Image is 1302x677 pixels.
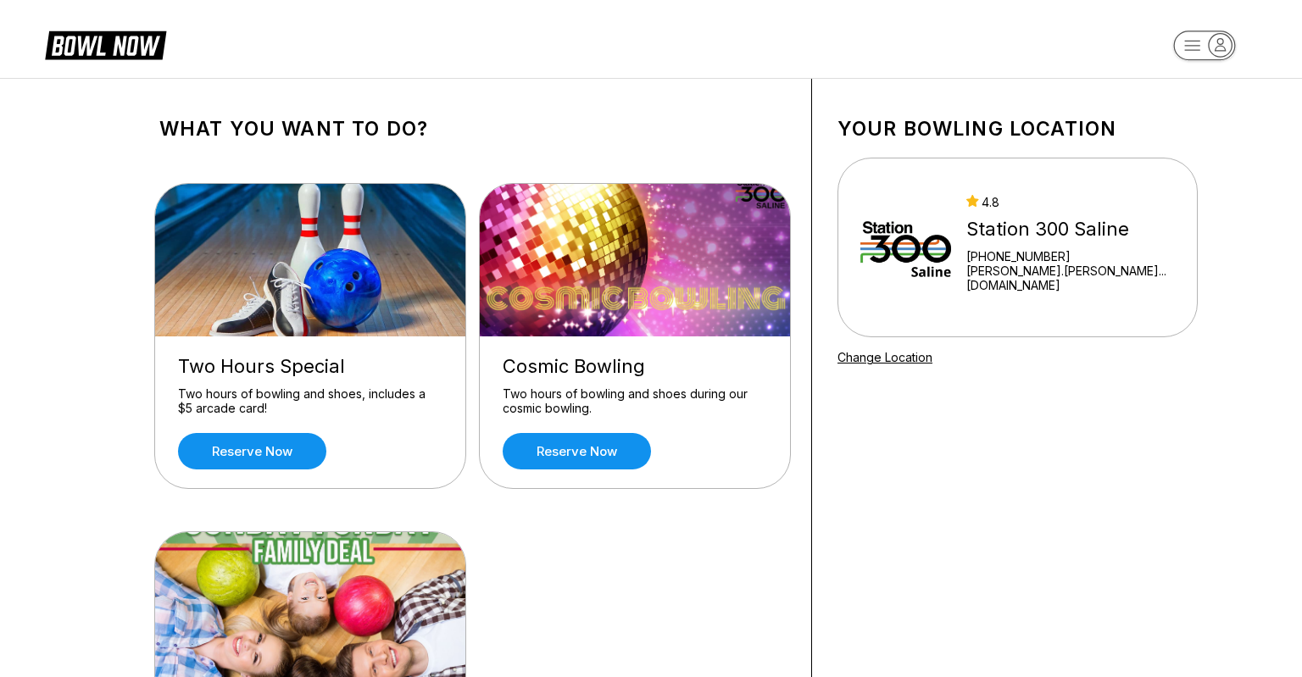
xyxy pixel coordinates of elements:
a: Reserve now [503,433,651,469]
div: Two Hours Special [178,355,442,378]
div: 4.8 [966,195,1175,209]
img: Two Hours Special [155,184,467,336]
h1: What you want to do? [159,117,786,141]
div: [PHONE_NUMBER] [966,249,1175,264]
a: Change Location [837,350,932,364]
a: [PERSON_NAME].[PERSON_NAME]...[DOMAIN_NAME] [966,264,1175,292]
div: Station 300 Saline [966,218,1175,241]
img: Station 300 Saline [860,184,951,311]
div: Two hours of bowling and shoes during our cosmic bowling. [503,386,767,416]
div: Two hours of bowling and shoes, includes a $5 arcade card! [178,386,442,416]
h1: Your bowling location [837,117,1198,141]
img: Cosmic Bowling [480,184,792,336]
a: Reserve now [178,433,326,469]
div: Cosmic Bowling [503,355,767,378]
